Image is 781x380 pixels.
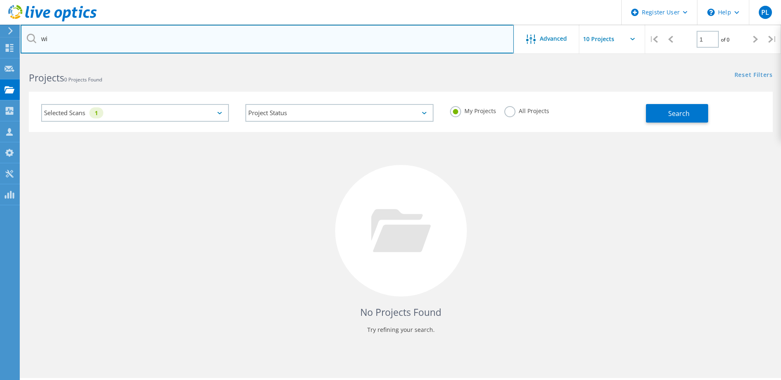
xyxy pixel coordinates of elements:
span: Advanced [540,36,567,42]
div: Project Status [245,104,433,122]
span: of 0 [721,36,730,43]
svg: \n [707,9,715,16]
label: My Projects [450,106,496,114]
input: Search projects by name, owner, ID, company, etc [21,25,514,53]
button: Search [646,104,708,123]
span: 0 Projects Found [64,76,102,83]
a: Reset Filters [734,72,773,79]
div: | [645,25,662,54]
div: 1 [89,107,103,118]
span: Search [668,109,690,118]
label: All Projects [504,106,549,114]
a: Live Optics Dashboard [8,17,97,23]
div: | [764,25,781,54]
p: Try refining your search. [37,323,765,336]
h4: No Projects Found [37,306,765,319]
div: Selected Scans [41,104,229,122]
b: Projects [29,71,64,84]
span: PL [761,9,769,16]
